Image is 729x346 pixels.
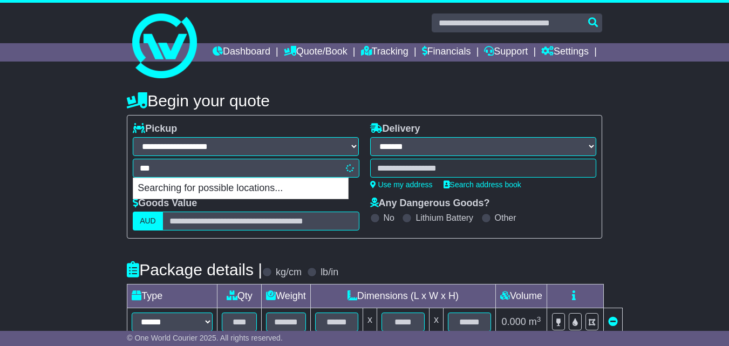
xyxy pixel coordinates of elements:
[133,123,177,135] label: Pickup
[502,316,526,327] span: 0.000
[415,213,473,223] label: Lithium Battery
[321,267,338,279] label: lb/in
[133,178,348,199] p: Searching for possible locations...
[127,261,262,279] h4: Package details |
[133,212,163,230] label: AUD
[537,315,541,323] sup: 3
[363,308,377,336] td: x
[529,316,541,327] span: m
[541,43,589,62] a: Settings
[217,284,262,308] td: Qty
[608,316,618,327] a: Remove this item
[484,43,528,62] a: Support
[370,123,420,135] label: Delivery
[384,213,394,223] label: No
[213,43,270,62] a: Dashboard
[495,284,547,308] td: Volume
[422,43,471,62] a: Financials
[127,334,283,342] span: © One World Courier 2025. All rights reserved.
[370,180,433,189] a: Use my address
[262,284,311,308] td: Weight
[133,198,197,209] label: Goods Value
[429,308,443,336] td: x
[127,284,217,308] td: Type
[310,284,495,308] td: Dimensions (L x W x H)
[370,198,490,209] label: Any Dangerous Goods?
[284,43,348,62] a: Quote/Book
[276,267,302,279] label: kg/cm
[444,180,521,189] a: Search address book
[133,159,359,178] typeahead: Please provide city
[495,213,516,223] label: Other
[127,92,602,110] h4: Begin your quote
[361,43,408,62] a: Tracking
